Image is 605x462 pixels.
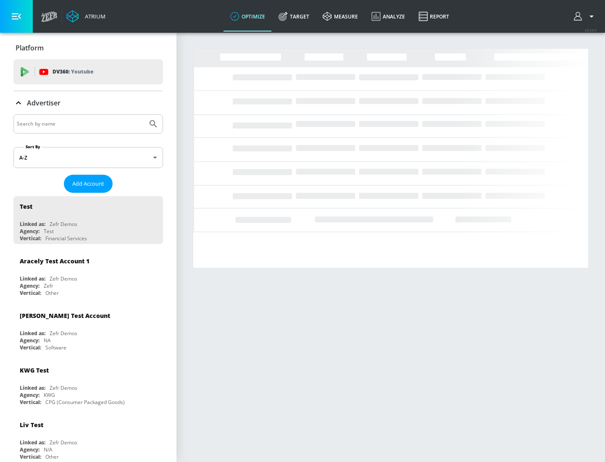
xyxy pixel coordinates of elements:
[365,1,412,31] a: Analyze
[20,257,89,265] div: Aracely Test Account 1
[13,59,163,84] div: DV360: Youtube
[27,98,60,108] p: Advertiser
[20,384,45,391] div: Linked as:
[272,1,316,31] a: Target
[13,251,163,299] div: Aracely Test Account 1Linked as:Zefr DemosAgency:ZefrVertical:Other
[45,235,87,242] div: Financial Services
[45,399,125,406] div: CPG (Consumer Packaged Goods)
[20,337,39,344] div: Agency:
[20,275,45,282] div: Linked as:
[20,282,39,289] div: Agency:
[71,67,93,76] p: Youtube
[316,1,365,31] a: measure
[412,1,456,31] a: Report
[72,179,104,189] span: Add Account
[44,228,54,235] div: Test
[20,235,41,242] div: Vertical:
[45,289,59,297] div: Other
[17,118,144,129] input: Search by name
[50,384,77,391] div: Zefr Demos
[20,312,110,320] div: [PERSON_NAME] Test Account
[45,453,59,460] div: Other
[20,446,39,453] div: Agency:
[13,305,163,353] div: [PERSON_NAME] Test AccountLinked as:Zefr DemosAgency:NAVertical:Software
[24,144,42,150] label: Sort By
[20,399,41,406] div: Vertical:
[16,43,44,52] p: Platform
[224,1,272,31] a: optimize
[44,282,53,289] div: Zefr
[20,202,32,210] div: Test
[50,330,77,337] div: Zefr Demos
[13,196,163,244] div: TestLinked as:Zefr DemosAgency:TestVertical:Financial Services
[66,10,105,23] a: Atrium
[585,28,597,32] span: v 4.24.0
[45,344,66,351] div: Software
[13,147,163,168] div: A-Z
[13,360,163,408] div: KWG TestLinked as:Zefr DemosAgency:KWGVertical:CPG (Consumer Packaged Goods)
[50,439,77,446] div: Zefr Demos
[50,220,77,228] div: Zefr Demos
[20,289,41,297] div: Vertical:
[20,330,45,337] div: Linked as:
[20,228,39,235] div: Agency:
[44,391,55,399] div: KWG
[50,275,77,282] div: Zefr Demos
[20,391,39,399] div: Agency:
[82,13,105,20] div: Atrium
[20,421,43,429] div: Liv Test
[53,67,93,76] p: DV360:
[13,36,163,60] div: Platform
[44,337,51,344] div: NA
[20,453,41,460] div: Vertical:
[13,91,163,115] div: Advertiser
[20,220,45,228] div: Linked as:
[20,439,45,446] div: Linked as:
[20,344,41,351] div: Vertical:
[44,446,53,453] div: N/A
[20,366,49,374] div: KWG Test
[64,175,113,193] button: Add Account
